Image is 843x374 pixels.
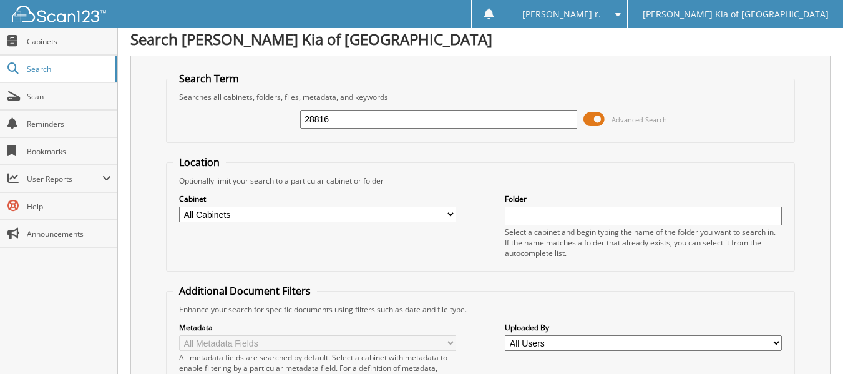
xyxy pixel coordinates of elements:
[643,11,829,18] span: [PERSON_NAME] Kia of [GEOGRAPHIC_DATA]
[27,64,109,74] span: Search
[173,155,226,169] legend: Location
[173,92,788,102] div: Searches all cabinets, folders, files, metadata, and keywords
[130,29,831,49] h1: Search [PERSON_NAME] Kia of [GEOGRAPHIC_DATA]
[179,322,456,333] label: Metadata
[27,36,111,47] span: Cabinets
[173,175,788,186] div: Optionally limit your search to a particular cabinet or folder
[12,6,106,22] img: scan123-logo-white.svg
[179,194,456,204] label: Cabinet
[27,229,111,239] span: Announcements
[612,115,667,124] span: Advanced Search
[27,119,111,129] span: Reminders
[505,227,782,258] div: Select a cabinet and begin typing the name of the folder you want to search in. If the name match...
[173,304,788,315] div: Enhance your search for specific documents using filters such as date and file type.
[173,284,317,298] legend: Additional Document Filters
[27,174,102,184] span: User Reports
[27,201,111,212] span: Help
[505,194,782,204] label: Folder
[522,11,601,18] span: [PERSON_NAME] r.
[27,91,111,102] span: Scan
[173,72,245,86] legend: Search Term
[27,146,111,157] span: Bookmarks
[781,314,843,374] iframe: Chat Widget
[505,322,782,333] label: Uploaded By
